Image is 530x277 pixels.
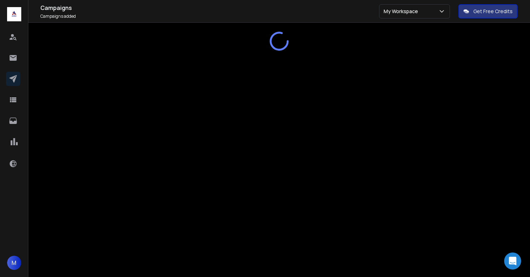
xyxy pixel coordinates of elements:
p: My Workspace [384,8,421,15]
p: Get Free Credits [473,8,513,15]
p: Campaigns added [40,13,379,19]
h1: Campaigns [40,4,379,12]
img: logo [7,7,21,21]
button: M [7,256,21,270]
button: Get Free Credits [458,4,518,18]
div: Open Intercom Messenger [504,252,521,270]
